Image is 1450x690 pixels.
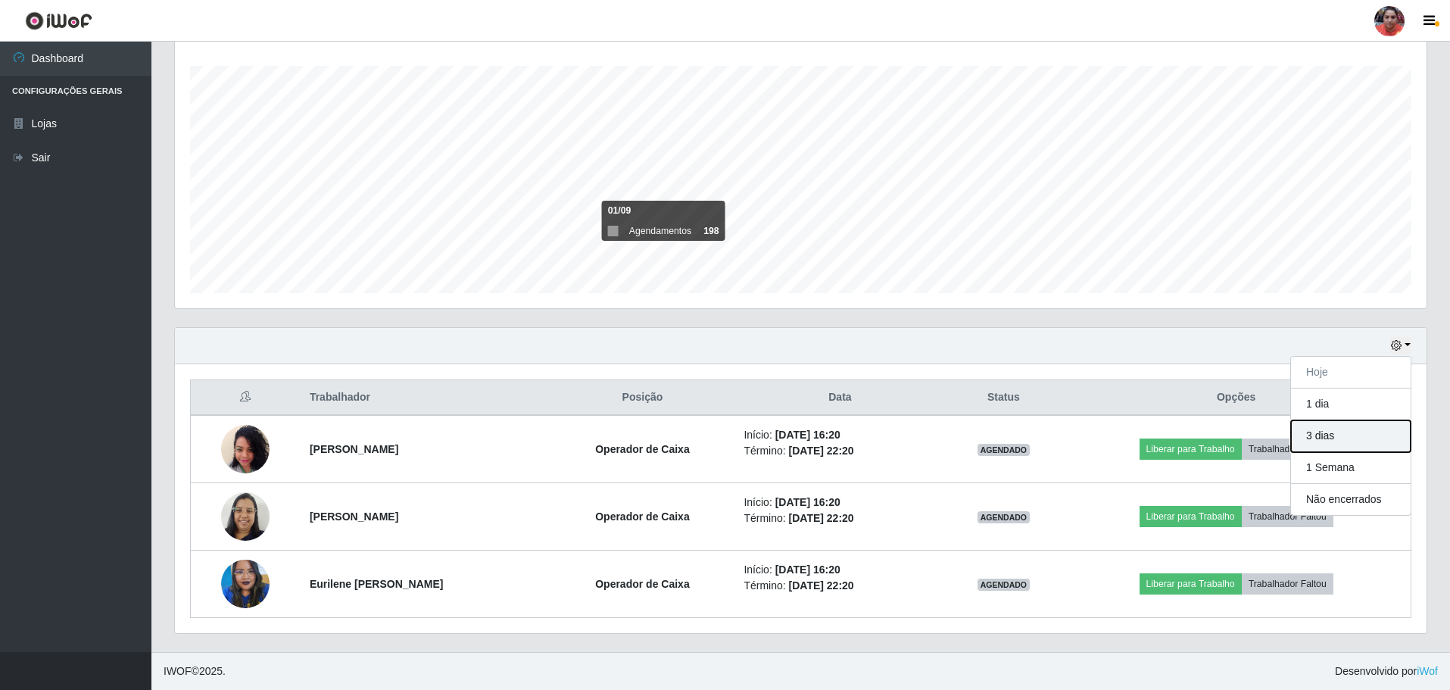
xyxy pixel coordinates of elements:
th: Status [945,380,1062,416]
time: [DATE] 22:20 [789,512,854,524]
strong: Operador de Caixa [595,443,690,455]
img: 1754744949596.jpeg [221,484,270,548]
time: [DATE] 16:20 [775,496,840,508]
a: iWof [1417,665,1438,677]
time: [DATE] 16:20 [775,564,840,576]
time: [DATE] 16:20 [775,429,840,441]
time: [DATE] 22:20 [789,445,854,457]
span: AGENDADO [978,444,1031,456]
button: Trabalhador Faltou [1242,506,1333,527]
button: 1 Semana [1291,452,1411,484]
th: Opções [1062,380,1411,416]
li: Término: [744,443,936,459]
span: Desenvolvido por [1335,663,1438,679]
button: Liberar para Trabalho [1140,439,1242,460]
button: 3 dias [1291,420,1411,452]
th: Posição [550,380,734,416]
li: Início: [744,495,936,510]
li: Início: [744,427,936,443]
strong: [PERSON_NAME] [310,510,398,523]
button: Hoje [1291,357,1411,389]
button: Trabalhador Faltou [1242,573,1333,595]
img: CoreUI Logo [25,11,92,30]
button: Não encerrados [1291,484,1411,515]
button: Trabalhador Faltou [1242,439,1333,460]
span: IWOF [164,665,192,677]
li: Término: [744,578,936,594]
strong: [PERSON_NAME] [310,443,398,455]
strong: Operador de Caixa [595,578,690,590]
time: [DATE] 22:20 [789,579,854,592]
strong: Operador de Caixa [595,510,690,523]
button: Liberar para Trabalho [1140,573,1242,595]
span: AGENDADO [978,511,1031,523]
span: AGENDADO [978,579,1031,591]
strong: Eurilene [PERSON_NAME] [310,578,444,590]
img: 1738003007087.jpeg [221,551,270,616]
li: Início: [744,562,936,578]
li: Término: [744,510,936,526]
img: 1689498452144.jpeg [221,417,270,481]
th: Trabalhador [301,380,550,416]
button: 1 dia [1291,389,1411,420]
span: © 2025 . [164,663,226,679]
th: Data [734,380,945,416]
button: Liberar para Trabalho [1140,506,1242,527]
